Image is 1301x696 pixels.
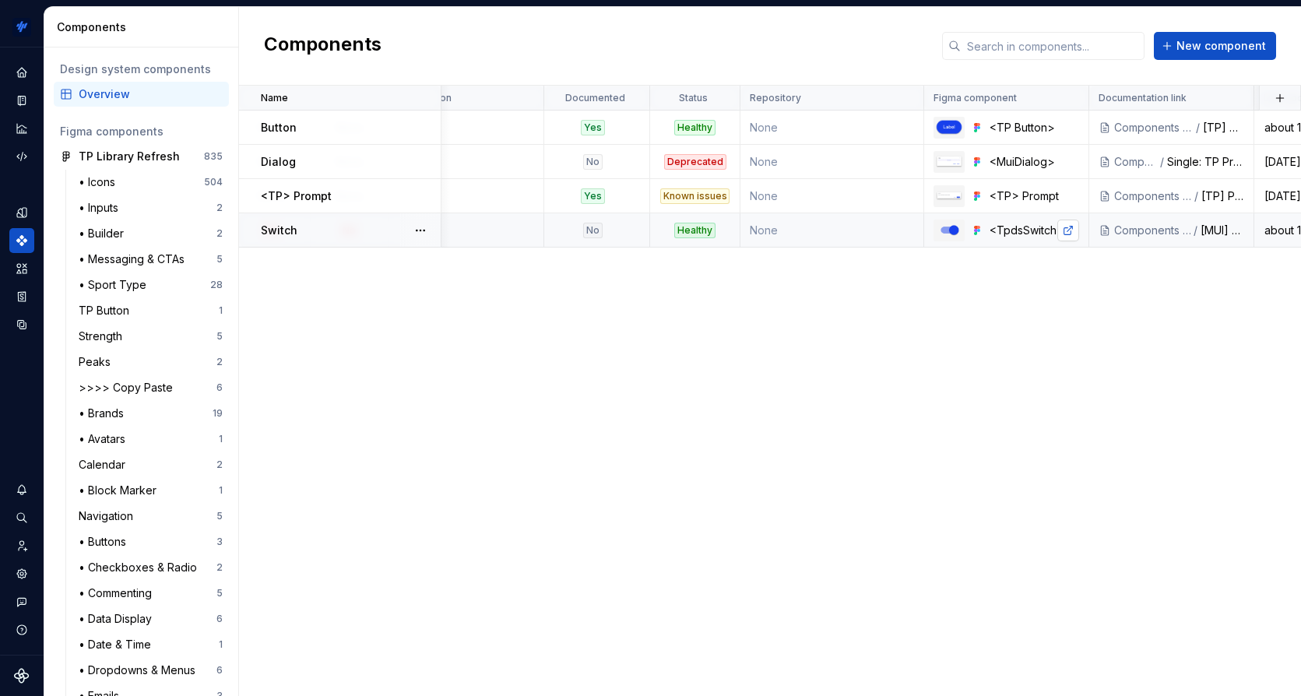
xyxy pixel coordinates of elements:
div: • Commenting [79,585,158,601]
p: Switch [261,223,297,238]
div: 5 [216,587,223,599]
div: [TP] Prompt [1201,188,1244,204]
div: Components - Archive [1114,120,1194,135]
div: 1 [219,304,223,317]
div: 6 [216,381,223,394]
div: • Builder [79,226,130,241]
a: Navigation5 [72,504,229,529]
div: Strength [79,329,128,344]
div: Yes [581,120,605,135]
div: 1 [219,484,223,497]
a: Code automation [9,144,34,169]
a: Data sources [9,312,34,337]
input: Search in components... [961,32,1145,60]
div: / [1193,188,1201,204]
a: Strength5 [72,324,229,349]
div: 2 [216,227,223,240]
div: 2 [216,356,223,368]
div: 19 [213,407,223,420]
div: Design system components [60,62,223,77]
p: Button [261,120,297,135]
div: 504 [204,176,223,188]
td: None [740,145,924,179]
a: • Avatars1 [72,427,229,452]
a: • Block Marker1 [72,478,229,503]
p: Name [261,92,288,104]
a: >>>> Copy Paste6 [72,375,229,400]
div: • Checkboxes & Radio [79,560,203,575]
div: Yes [581,188,605,204]
img: <TP Button> [935,119,963,135]
div: • Inputs [79,200,125,216]
div: • Sport Type [79,277,153,293]
a: • Date & Time1 [72,632,229,657]
div: TP Button [79,303,135,318]
a: Storybook stories [9,284,34,309]
img: <TpdsSwitch> [935,221,963,240]
div: Components [9,228,34,253]
div: Figma components [60,124,223,139]
div: Navigation [79,508,139,524]
div: • Icons [79,174,121,190]
div: • Brands [79,406,130,421]
a: • Data Display6 [72,606,229,631]
a: Calendar2 [72,452,229,477]
div: Known issues [660,188,730,204]
div: / [1194,120,1203,135]
a: • Builder2 [72,221,229,246]
a: • Buttons3 [72,529,229,554]
a: Assets [9,256,34,281]
div: 1 [219,638,223,651]
div: • Buttons [79,534,132,550]
div: 28 [210,279,223,291]
div: <TP> Prompt [990,188,1079,204]
div: 2 [216,459,223,471]
div: <TP Button> [990,120,1079,135]
div: Components - Archive [1114,188,1193,204]
div: 6 [216,613,223,625]
div: Components [57,19,232,35]
div: Healthy [674,223,716,238]
a: • Commenting5 [72,581,229,606]
div: 2 [216,561,223,574]
div: Components - Archive [1114,223,1192,238]
p: Figma component [934,92,1017,104]
p: <TP> Prompt [261,188,332,204]
div: No [583,223,603,238]
div: Invite team [9,533,34,558]
a: TP Library Refresh835 [54,144,229,169]
a: Home [9,60,34,85]
p: Documentation link [1099,92,1187,104]
img: <MuiDialog> [935,155,963,168]
div: Notifications [9,477,34,502]
div: 1 [219,433,223,445]
td: None [740,213,924,248]
a: • Inputs2 [72,195,229,220]
div: • Data Display [79,611,158,627]
div: • Avatars [79,431,132,447]
div: Overview [79,86,223,102]
a: TP Button1 [72,298,229,323]
a: • Checkboxes & Radio2 [72,555,229,580]
span: New component [1176,38,1266,54]
p: Documented [565,92,625,104]
p: Dialog [261,154,296,170]
p: Status [679,92,708,104]
div: • Dropdowns & Menus [79,663,202,678]
a: Peaks2 [72,350,229,374]
div: TP Library Refresh [79,149,180,164]
div: <MuiDialog> [990,154,1079,170]
div: Calendar [79,457,132,473]
a: Analytics [9,116,34,141]
div: 6 [216,664,223,677]
div: 5 [216,330,223,343]
div: • Messaging & CTAs [79,251,191,267]
div: [TP] Button [1203,120,1244,135]
div: / [1159,154,1167,170]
